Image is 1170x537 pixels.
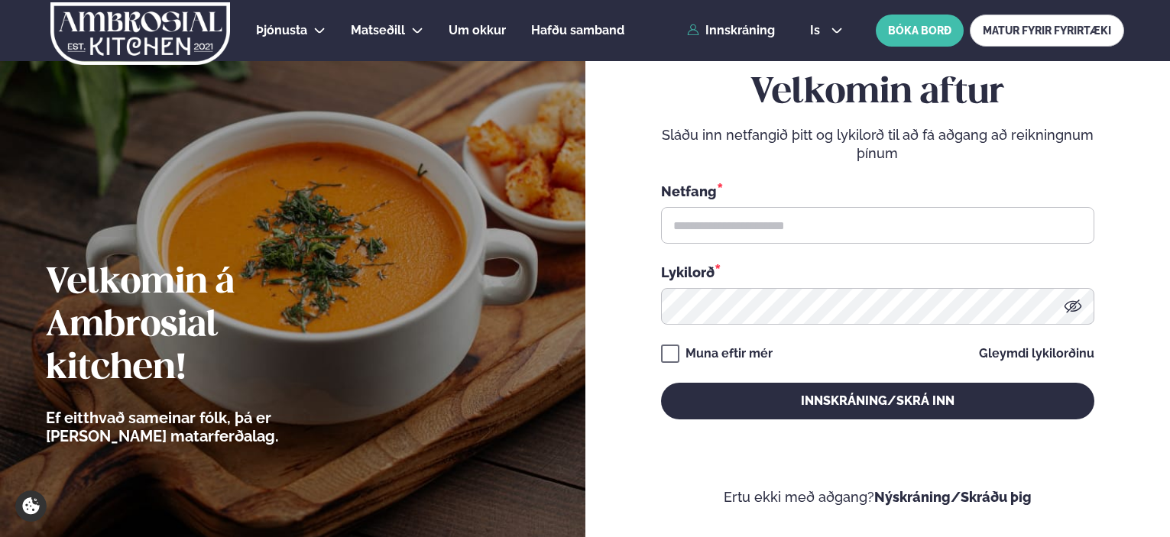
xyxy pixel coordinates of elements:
[874,489,1032,505] a: Nýskráning/Skráðu þig
[970,15,1124,47] a: MATUR FYRIR FYRIRTÆKI
[661,126,1094,163] p: Sláðu inn netfangið þitt og lykilorð til að fá aðgang að reikningnum þínum
[256,21,307,40] a: Þjónusta
[256,23,307,37] span: Þjónusta
[687,24,775,37] a: Innskráning
[351,21,405,40] a: Matseðill
[449,23,506,37] span: Um okkur
[46,262,363,390] h2: Velkomin á Ambrosial kitchen!
[449,21,506,40] a: Um okkur
[810,24,825,37] span: is
[631,488,1125,506] p: Ertu ekki með aðgang?
[49,2,232,65] img: logo
[531,23,624,37] span: Hafðu samband
[661,181,1094,201] div: Netfang
[661,262,1094,282] div: Lykilorð
[531,21,624,40] a: Hafðu samband
[351,23,405,37] span: Matseðill
[661,383,1094,419] button: Innskráning/Skrá inn
[46,409,363,445] p: Ef eitthvað sameinar fólk, þá er [PERSON_NAME] matarferðalag.
[15,490,47,522] a: Cookie settings
[798,24,855,37] button: is
[661,72,1094,115] h2: Velkomin aftur
[979,348,1094,360] a: Gleymdi lykilorðinu
[876,15,964,47] button: BÓKA BORÐ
